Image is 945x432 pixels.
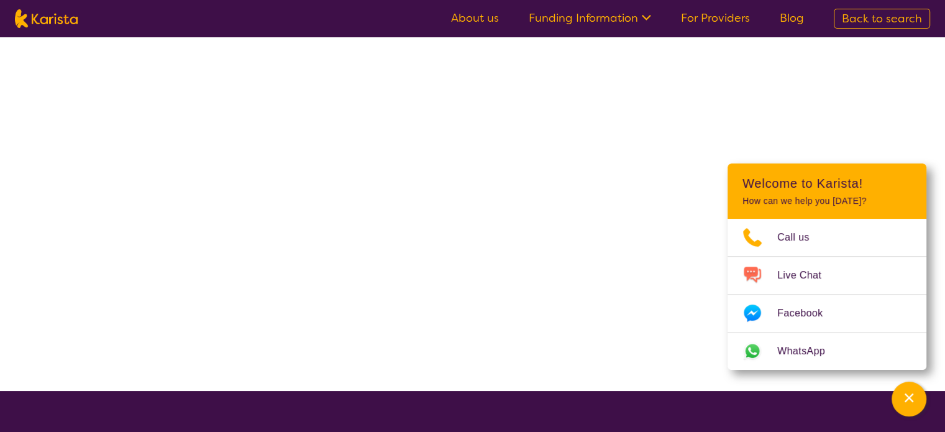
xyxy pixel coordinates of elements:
[529,11,651,25] a: Funding Information
[780,11,804,25] a: Blog
[728,163,926,370] div: Channel Menu
[834,9,930,29] a: Back to search
[728,219,926,370] ul: Choose channel
[742,176,911,191] h2: Welcome to Karista!
[777,228,824,247] span: Call us
[892,382,926,416] button: Channel Menu
[681,11,750,25] a: For Providers
[451,11,499,25] a: About us
[842,11,922,26] span: Back to search
[777,266,836,285] span: Live Chat
[742,196,911,206] p: How can we help you [DATE]?
[777,304,838,323] span: Facebook
[728,333,926,370] a: Web link opens in a new tab.
[15,9,78,28] img: Karista logo
[777,342,840,361] span: WhatsApp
